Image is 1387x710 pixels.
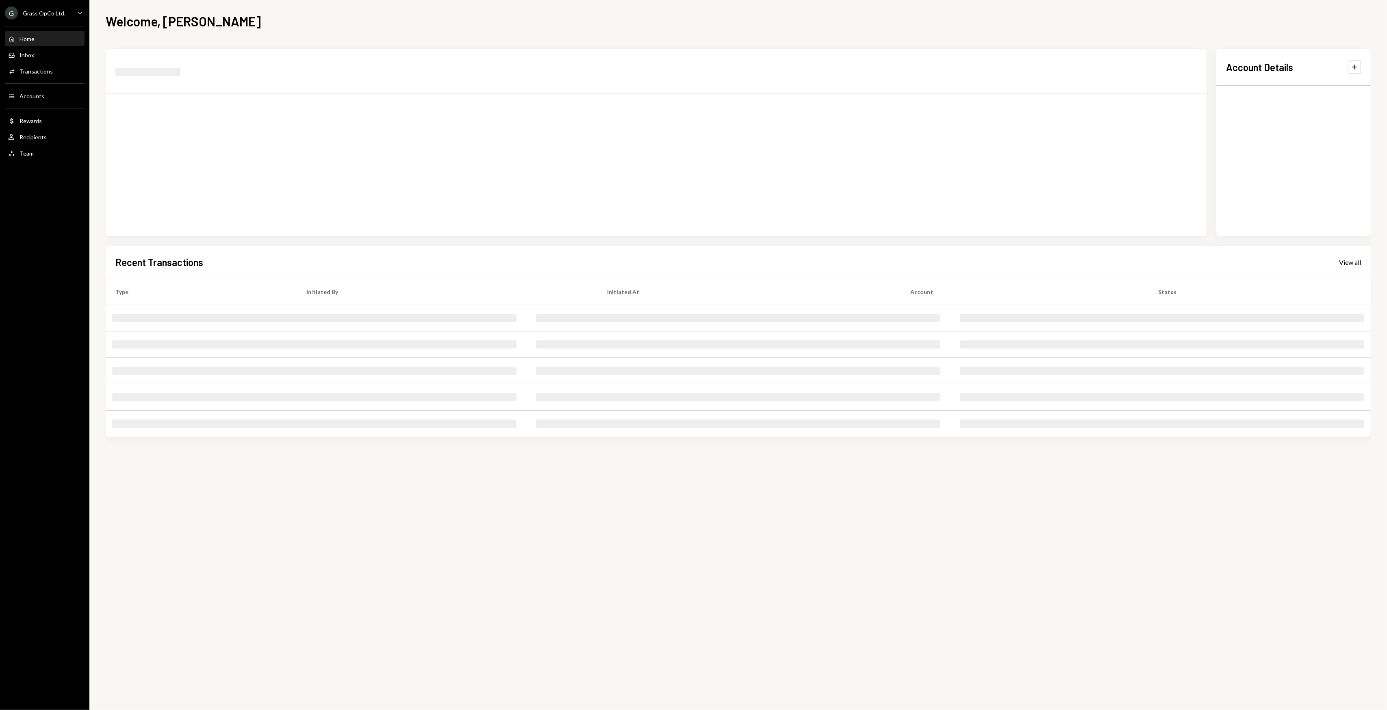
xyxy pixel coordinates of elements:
[901,279,1149,305] th: Account
[20,68,53,75] div: Transactions
[1339,258,1361,266] a: View all
[106,279,297,305] th: Type
[20,134,47,141] div: Recipients
[20,35,35,42] div: Home
[5,130,85,144] a: Recipients
[1149,279,1371,305] th: Status
[5,146,85,160] a: Team
[5,48,85,62] a: Inbox
[5,89,85,103] a: Accounts
[5,31,85,46] a: Home
[106,13,261,29] h1: Welcome, [PERSON_NAME]
[5,6,18,19] div: G
[297,279,597,305] th: Initiated By
[20,52,34,58] div: Inbox
[5,64,85,78] a: Transactions
[5,113,85,128] a: Rewards
[1226,61,1293,74] h2: Account Details
[20,93,44,100] div: Accounts
[23,10,65,17] div: Grass OpCo Ltd.
[597,279,901,305] th: Initiated At
[20,150,34,157] div: Team
[115,255,203,269] h2: Recent Transactions
[20,117,42,124] div: Rewards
